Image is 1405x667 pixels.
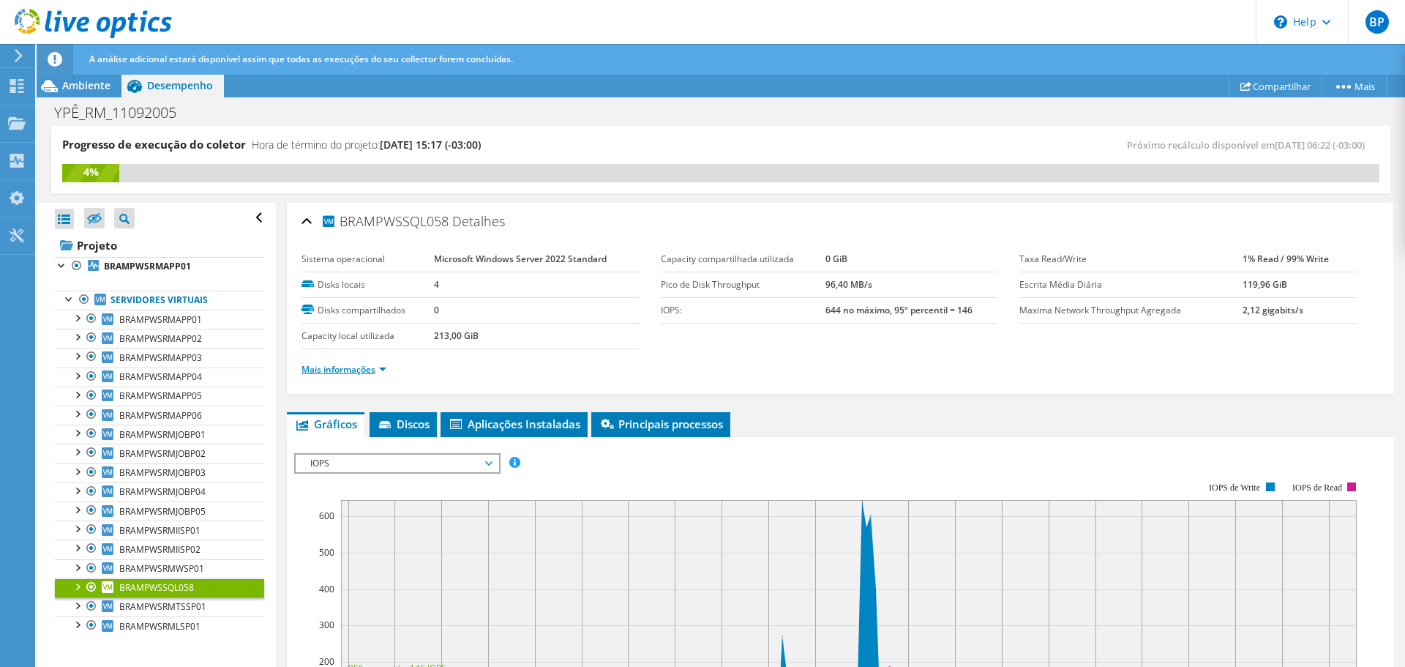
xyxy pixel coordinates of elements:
a: BRAMPWSRMJOBP05 [55,502,264,521]
b: 0 [434,304,439,316]
span: Principais processos [599,417,723,431]
span: Discos [377,417,430,431]
b: Microsoft Windows Server 2022 Standard [434,253,607,265]
b: 1% Read / 99% Write [1243,253,1329,265]
span: Desempenho [147,78,213,92]
a: Mais informações [301,363,386,376]
span: Próximo recálculo disponível em [1127,138,1372,152]
label: Maxima Network Throughput Agregada [1019,303,1243,318]
span: BRAMPWSSQL058 [119,581,194,594]
h4: Hora de término do projeto: [252,137,481,153]
span: BP [1365,10,1389,34]
text: IOPS de Read [1292,482,1342,493]
div: 4% [62,164,119,180]
span: BRAMPWSRMJOBP01 [119,428,206,441]
a: Projeto [55,234,264,257]
text: 400 [319,583,334,595]
a: BRAMPWSRMJOBP01 [55,425,264,444]
span: BRAMPWSRMAPP04 [119,370,202,383]
a: BRAMPWSRMTSSP01 [55,597,264,616]
a: BRAMPWSRMAPP05 [55,387,264,406]
span: BRAMPWSRMAPP02 [119,332,202,345]
label: IOPS: [661,303,825,318]
label: Disks locais [301,277,433,292]
span: BRAMPWSRMLSP01 [119,620,201,633]
span: BRAMPWSRMJOBP03 [119,466,206,479]
span: BRAMPWSRMAPP05 [119,390,202,402]
b: 213,00 GiB [434,329,479,342]
span: BRAMPWSRMJOBP02 [119,447,206,460]
b: 4 [434,278,439,291]
b: BRAMPWSRMAPP01 [104,260,191,272]
a: BRAMPWSRMIISP01 [55,521,264,540]
span: Detalhes [452,212,505,230]
span: BRAMPWSRMAPP03 [119,351,202,364]
span: BRAMPWSRMTSSP01 [119,600,206,613]
b: 96,40 MB/s [825,278,872,291]
span: [DATE] 06:22 (-03:00) [1275,138,1365,152]
a: BRAMPWSRMJOBP03 [55,463,264,482]
b: 2,12 gigabits/s [1243,304,1303,316]
span: Gráficos [294,417,357,431]
span: BRAMPWSRMAPP01 [119,313,202,326]
a: Servidores virtuais [55,291,264,310]
b: 119,96 GiB [1243,278,1287,291]
label: Capacity compartilhada utilizada [661,252,825,267]
span: A análise adicional estará disponível assim que todas as execuções do seu collector forem concluí... [89,53,513,65]
label: Capacity local utilizada [301,329,433,343]
a: BRAMPWSRMAPP01 [55,310,264,329]
label: Taxa Read/Write [1019,252,1243,267]
span: BRAMPWSRMAPP06 [119,409,202,422]
a: BRAMPWSRMWSP01 [55,559,264,578]
span: BRAMPWSRMJOBP05 [119,505,206,518]
span: Aplicações Instaladas [448,417,580,431]
a: Compartilhar [1229,75,1322,97]
span: [DATE] 15:17 (-03:00) [380,138,481,152]
a: BRAMPWSRMJOBP04 [55,482,264,502]
a: BRAMPWSRMJOBP02 [55,444,264,463]
text: 300 [319,619,334,631]
span: IOPS [303,455,491,472]
a: BRAMPWSRMAPP01 [55,257,264,276]
a: BRAMPWSRMAPP03 [55,348,264,367]
label: Escrita Média Diária [1019,277,1243,292]
a: BRAMPWSRMIISP02 [55,540,264,559]
a: BRAMPWSRMAPP04 [55,368,264,387]
text: 500 [319,546,334,559]
a: Mais [1322,75,1387,97]
span: BRAMPWSRMWSP01 [119,562,204,575]
a: BRAMPWSSQL058 [55,578,264,597]
b: 644 no máximo, 95º percentil = 146 [825,304,973,316]
a: BRAMPWSRMAPP02 [55,329,264,348]
a: BRAMPWSRMLSP01 [55,616,264,636]
label: Sistema operacional [301,252,433,267]
span: BRAMPWSRMIISP01 [119,524,201,537]
svg: \n [1274,15,1287,29]
b: 0 GiB [825,253,847,265]
label: Pico de Disk Throughput [661,277,825,292]
text: IOPS de Write [1209,482,1260,493]
a: BRAMPWSRMAPP06 [55,406,264,425]
span: BRAMPWSRMIISP02 [119,543,201,556]
text: 600 [319,510,334,522]
span: BRAMPWSSQL058 [321,212,449,229]
span: BRAMPWSRMJOBP04 [119,485,206,498]
h1: YPÊ_RM_11092005 [48,105,199,121]
label: Disks compartilhados [301,303,433,318]
span: Ambiente [62,78,110,92]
